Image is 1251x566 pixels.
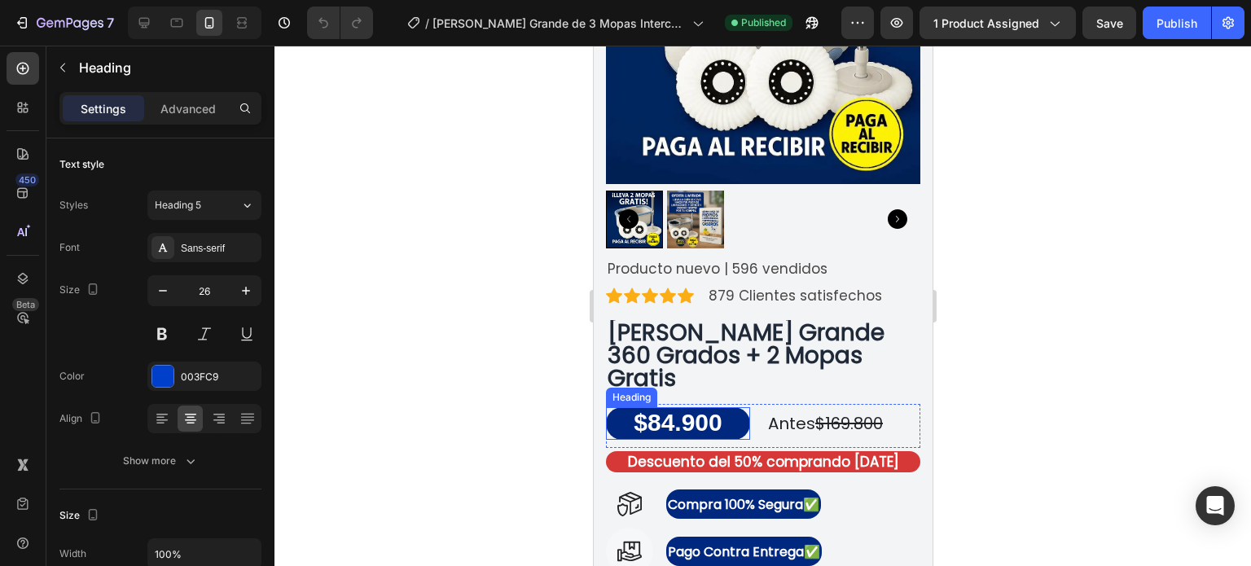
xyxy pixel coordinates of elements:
[7,7,121,39] button: 7
[155,198,201,213] span: Heading 5
[12,298,39,311] div: Beta
[432,15,686,32] span: [PERSON_NAME] Grande de 3 Mopas Intercambiables
[594,46,933,566] iframe: Design area
[1196,486,1235,525] div: Open Intercom Messenger
[933,15,1039,32] span: 1 product assigned
[59,369,85,384] div: Color
[81,100,126,117] p: Settings
[59,505,103,527] div: Size
[181,370,257,384] div: 003FC9
[1082,7,1136,39] button: Save
[59,446,261,476] button: Show more
[147,191,261,220] button: Heading 5
[1157,15,1197,32] div: Publish
[59,546,86,561] div: Width
[59,408,105,430] div: Align
[425,15,429,32] span: /
[15,173,39,186] div: 450
[59,198,88,213] div: Styles
[59,157,104,172] div: Text style
[181,241,257,256] div: Sans-serif
[123,453,199,469] div: Show more
[741,15,786,30] span: Published
[1143,7,1211,39] button: Publish
[920,7,1076,39] button: 1 product assigned
[79,58,255,77] p: Heading
[307,7,373,39] div: Undo/Redo
[1096,16,1123,30] span: Save
[59,279,103,301] div: Size
[160,100,216,117] p: Advanced
[107,13,114,33] p: 7
[59,240,80,255] div: Font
